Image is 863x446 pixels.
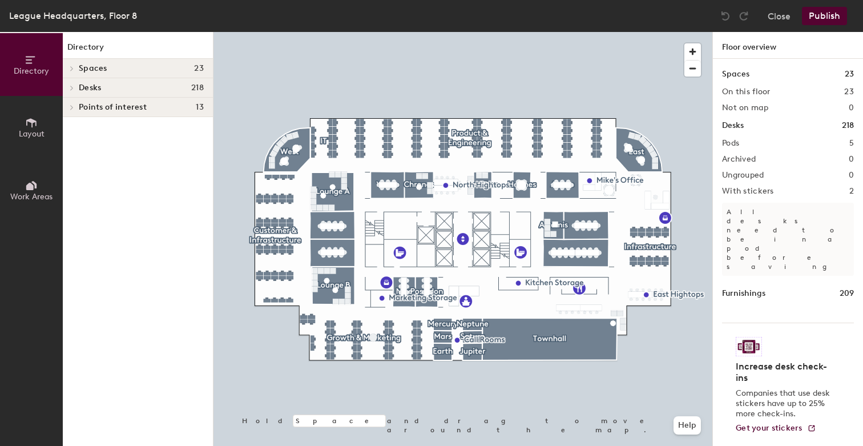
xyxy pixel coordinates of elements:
[842,119,854,132] h1: 218
[722,119,744,132] h1: Desks
[722,87,771,97] h2: On this floor
[736,388,833,419] p: Companies that use desk stickers have up to 25% more check-ins.
[19,129,45,139] span: Layout
[736,337,762,356] img: Sticker logo
[14,66,49,76] span: Directory
[722,287,765,300] h1: Furnishings
[674,416,701,435] button: Help
[849,171,854,180] h2: 0
[768,7,791,25] button: Close
[722,139,739,148] h2: Pods
[79,103,147,112] span: Points of interest
[9,9,137,23] div: League Headquarters, Floor 8
[79,64,107,73] span: Spaces
[720,10,731,22] img: Undo
[10,192,53,202] span: Work Areas
[802,7,847,25] button: Publish
[849,187,854,196] h2: 2
[849,103,854,112] h2: 0
[844,87,854,97] h2: 23
[736,424,816,433] a: Get your stickers
[79,83,101,93] span: Desks
[191,83,204,93] span: 218
[722,187,774,196] h2: With stickers
[845,68,854,81] h1: 23
[63,41,213,59] h1: Directory
[722,155,756,164] h2: Archived
[849,139,854,148] h2: 5
[738,10,749,22] img: Redo
[722,68,749,81] h1: Spaces
[840,287,854,300] h1: 209
[722,203,854,276] p: All desks need to be in a pod before saving
[713,32,863,59] h1: Floor overview
[722,171,764,180] h2: Ungrouped
[849,155,854,164] h2: 0
[194,64,204,73] span: 23
[722,103,768,112] h2: Not on map
[736,423,802,433] span: Get your stickers
[196,103,204,112] span: 13
[736,361,833,384] h4: Increase desk check-ins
